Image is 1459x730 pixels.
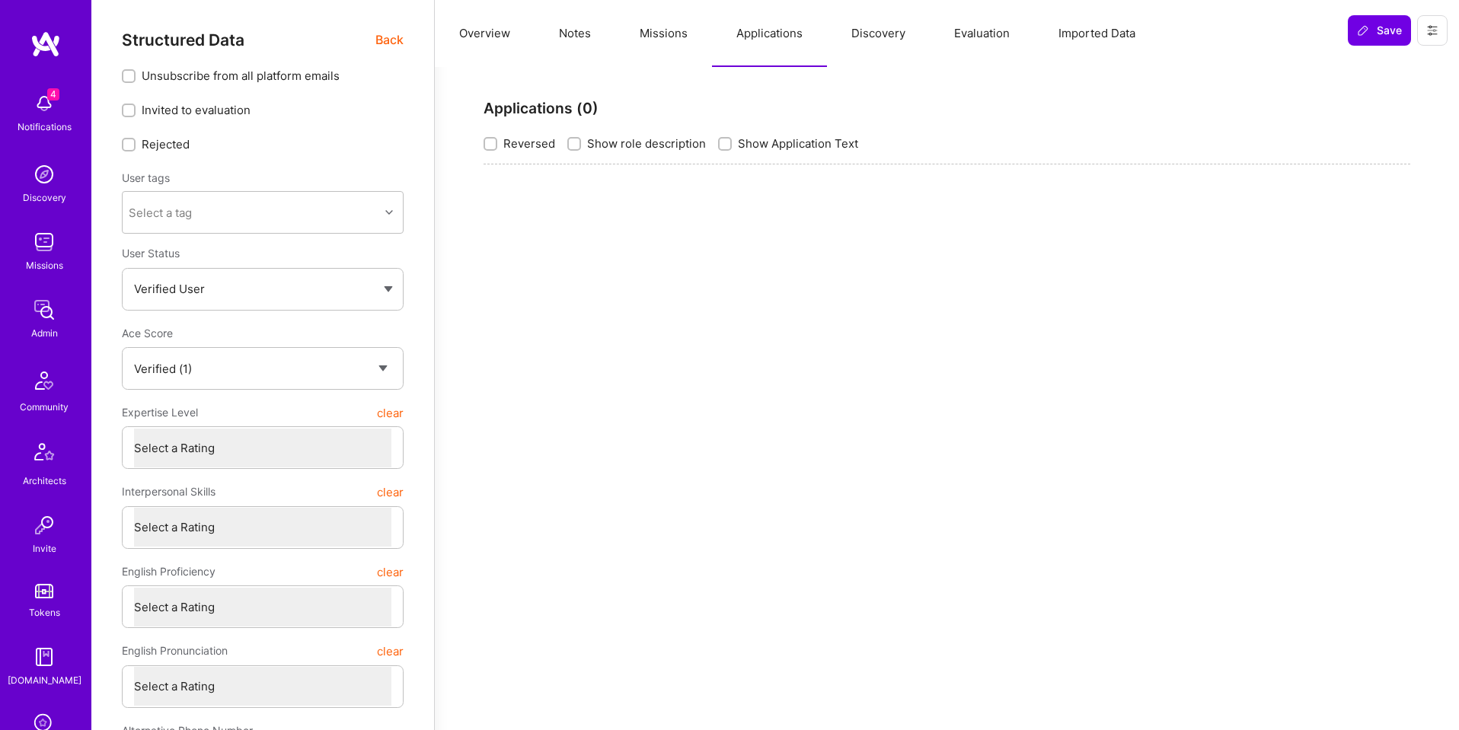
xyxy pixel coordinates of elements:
[375,30,404,49] span: Back
[122,247,180,260] span: User Status
[377,478,404,505] button: clear
[29,510,59,540] img: Invite
[122,30,244,49] span: Structured Data
[142,68,340,84] span: Unsubscribe from all platform emails
[1348,15,1411,46] button: Save
[26,362,62,399] img: Community
[29,295,59,325] img: admin teamwork
[26,257,63,273] div: Missions
[122,327,173,339] span: Ace Score
[18,119,72,135] div: Notifications
[1357,23,1402,38] span: Save
[377,399,404,426] button: clear
[385,209,393,216] i: icon Chevron
[47,88,59,100] span: 4
[122,399,198,426] span: Expertise Level
[35,584,53,598] img: tokens
[29,159,59,190] img: discovery
[129,205,192,221] div: Select a tag
[377,558,404,585] button: clear
[122,478,215,505] span: Interpersonal Skills
[122,558,215,585] span: English Proficiency
[33,540,56,556] div: Invite
[26,436,62,473] img: Architects
[587,135,706,151] span: Show role description
[134,282,205,296] span: Verified User
[384,286,393,292] img: caret
[23,473,66,489] div: Architects
[142,102,251,118] span: Invited to evaluation
[29,604,60,620] div: Tokens
[20,399,69,415] div: Community
[29,642,59,672] img: guide book
[29,88,59,119] img: bell
[122,637,228,665] span: English Pronunciation
[8,672,81,688] div: [DOMAIN_NAME]
[377,637,404,665] button: clear
[30,30,61,58] img: logo
[484,99,599,117] strong: Applications ( 0 )
[142,136,190,152] span: Rejected
[23,190,66,206] div: Discovery
[122,171,170,185] label: User tags
[31,325,58,341] div: Admin
[738,135,858,151] span: Show Application Text
[503,135,555,151] span: Reversed
[29,227,59,257] img: teamwork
